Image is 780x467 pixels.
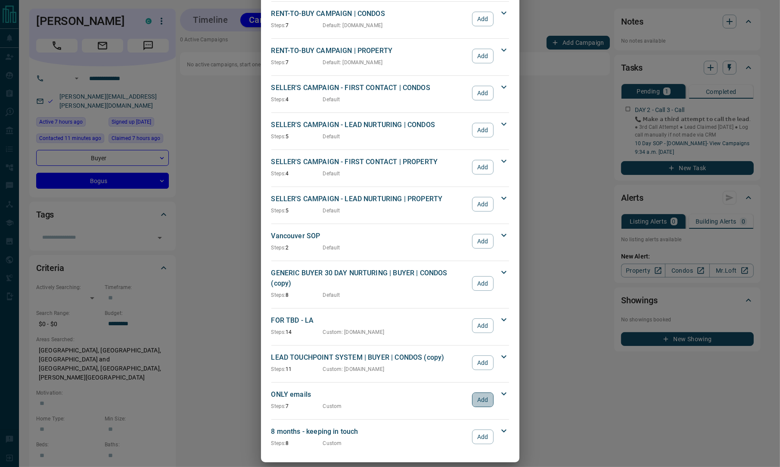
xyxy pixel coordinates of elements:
[271,231,468,241] p: Vancouver SOP
[271,314,509,338] div: FOR TBD - LASteps:14Custom: [DOMAIN_NAME]Add
[271,83,468,93] p: SELLER'S CAMPAIGN - FIRST CONTACT | CONDOS
[271,97,286,103] span: Steps:
[271,440,286,446] span: Steps:
[472,86,493,100] button: Add
[271,402,323,410] p: 7
[472,276,493,291] button: Add
[271,157,468,167] p: SELLER'S CAMPAIGN - FIRST CONTACT | PROPERTY
[271,96,323,103] p: 4
[472,12,493,26] button: Add
[472,123,493,137] button: Add
[271,194,468,204] p: SELLER'S CAMPAIGN - LEAD NURTURING | PROPERTY
[271,208,286,214] span: Steps:
[271,134,286,140] span: Steps:
[323,328,384,336] p: Custom : [DOMAIN_NAME]
[323,365,384,373] p: Custom : [DOMAIN_NAME]
[271,81,509,105] div: SELLER'S CAMPAIGN - FIRST CONTACT | CONDOSSteps:4DefaultAdd
[472,160,493,174] button: Add
[271,291,323,299] p: 8
[271,328,323,336] p: 14
[271,329,286,335] span: Steps:
[271,427,468,437] p: 8 months - keeping in touch
[271,351,509,375] div: LEAD TOUCHPOINT SYSTEM | BUYER | CONDOS (copy)Steps:11Custom: [DOMAIN_NAME]Add
[271,315,468,326] p: FOR TBD - LA
[271,352,468,363] p: LEAD TOUCHPOINT SYSTEM | BUYER | CONDOS (copy)
[271,133,323,140] p: 5
[271,207,323,215] p: 5
[323,96,340,103] p: Default
[472,318,493,333] button: Add
[271,245,286,251] span: Steps:
[323,291,340,299] p: Default
[271,7,509,31] div: RENT-TO-BUY CAMPAIGN | CONDOSSteps:7Default: [DOMAIN_NAME]Add
[271,268,468,289] p: GENERIC BUYER 30 DAY NURTURING | BUYER | CONDOS (copy)
[271,266,509,301] div: GENERIC BUYER 30 DAY NURTURING | BUYER | CONDOS (copy)Steps:8DefaultAdd
[271,120,468,130] p: SELLER'S CAMPAIGN - LEAD NURTURING | CONDOS
[271,46,468,56] p: RENT-TO-BUY CAMPAIGN | PROPERTY
[271,118,509,142] div: SELLER'S CAMPAIGN - LEAD NURTURING | CONDOSSteps:5DefaultAdd
[472,49,493,63] button: Add
[472,234,493,249] button: Add
[323,244,340,252] p: Default
[271,425,509,449] div: 8 months - keeping in touchSteps:8CustomAdd
[271,244,323,252] p: 2
[323,170,340,177] p: Default
[271,403,286,409] span: Steps:
[271,171,286,177] span: Steps:
[271,155,509,179] div: SELLER'S CAMPAIGN - FIRST CONTACT | PROPERTYSteps:4DefaultAdd
[271,229,509,253] div: Vancouver SOPSteps:2DefaultAdd
[271,366,286,372] span: Steps:
[323,22,383,29] p: Default : [DOMAIN_NAME]
[271,22,323,29] p: 7
[271,59,323,66] p: 7
[271,9,468,19] p: RENT-TO-BUY CAMPAIGN | CONDOS
[271,365,323,373] p: 11
[323,207,340,215] p: Default
[472,392,493,407] button: Add
[323,402,342,410] p: Custom
[472,430,493,444] button: Add
[271,389,468,400] p: ONLY emails
[323,439,342,447] p: Custom
[271,59,286,65] span: Steps:
[472,197,493,212] button: Add
[323,133,340,140] p: Default
[323,59,383,66] p: Default : [DOMAIN_NAME]
[271,192,509,216] div: SELLER'S CAMPAIGN - LEAD NURTURING | PROPERTYSteps:5DefaultAdd
[271,44,509,68] div: RENT-TO-BUY CAMPAIGN | PROPERTYSteps:7Default: [DOMAIN_NAME]Add
[271,22,286,28] span: Steps:
[472,355,493,370] button: Add
[271,439,323,447] p: 8
[271,292,286,298] span: Steps:
[271,170,323,177] p: 4
[271,388,509,412] div: ONLY emailsSteps:7CustomAdd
